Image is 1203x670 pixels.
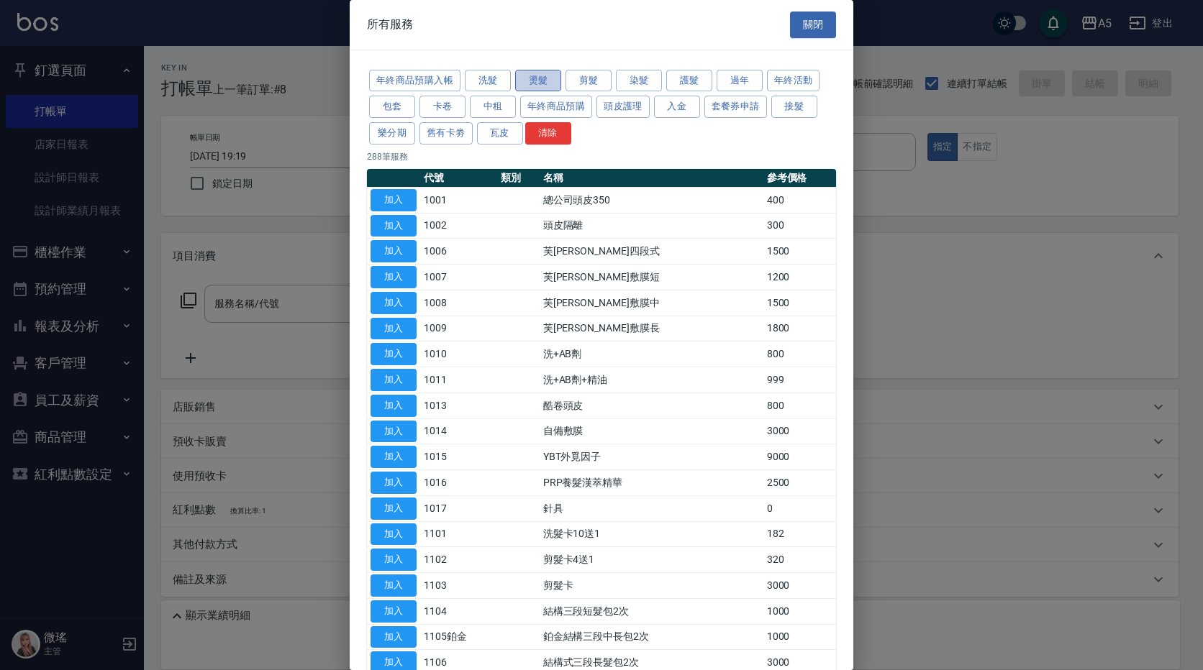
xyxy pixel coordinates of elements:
[596,96,650,118] button: 頭皮護理
[371,395,417,417] button: 加入
[420,265,497,290] td: 1007
[420,624,497,650] td: 1105鉑金
[419,122,473,144] button: 舊有卡劵
[497,169,539,188] th: 類別
[771,96,817,118] button: 接髮
[420,393,497,418] td: 1013
[420,367,497,393] td: 1011
[540,624,763,650] td: 鉑金結構三段中長包2次
[540,239,763,265] td: 芙[PERSON_NAME]四段式
[371,574,417,597] button: 加入
[666,70,712,92] button: 護髮
[540,573,763,599] td: 剪髮卡
[465,70,511,92] button: 洗髮
[540,547,763,573] td: 剪髮卡4送1
[420,598,497,624] td: 1104
[420,341,497,367] td: 1010
[540,495,763,521] td: 針具
[763,521,836,547] td: 182
[369,70,460,92] button: 年終商品預購入帳
[371,318,417,340] button: 加入
[371,266,417,288] button: 加入
[763,624,836,650] td: 1000
[540,418,763,444] td: 自備敷膜
[420,495,497,521] td: 1017
[369,122,415,144] button: 樂分期
[790,12,836,38] button: 關閉
[540,470,763,496] td: PRP養髮漢萃精華
[763,598,836,624] td: 1000
[616,70,662,92] button: 染髮
[367,150,836,163] p: 288 筆服務
[654,96,700,118] button: 入金
[369,96,415,118] button: 包套
[470,96,516,118] button: 中租
[525,122,571,144] button: 清除
[515,70,561,92] button: 燙髮
[371,292,417,314] button: 加入
[566,70,612,92] button: 剪髮
[540,521,763,547] td: 洗髮卡10送1
[371,600,417,623] button: 加入
[420,470,497,496] td: 1016
[717,70,763,92] button: 過年
[763,187,836,213] td: 400
[371,446,417,468] button: 加入
[704,96,767,118] button: 套餐券申請
[763,316,836,341] td: 1800
[420,169,497,188] th: 代號
[540,444,763,470] td: YBT外覓因子
[767,70,820,92] button: 年終活動
[763,265,836,290] td: 1200
[763,341,836,367] td: 800
[420,444,497,470] td: 1015
[763,418,836,444] td: 3000
[763,213,836,239] td: 300
[763,547,836,573] td: 320
[763,169,836,188] th: 參考價格
[371,626,417,648] button: 加入
[540,290,763,316] td: 芙[PERSON_NAME]敷膜中
[540,316,763,341] td: 芙[PERSON_NAME]敷膜長
[371,549,417,571] button: 加入
[367,17,413,32] span: 所有服務
[371,497,417,520] button: 加入
[763,393,836,418] td: 800
[540,367,763,393] td: 洗+AB劑+精油
[420,290,497,316] td: 1008
[371,421,417,443] button: 加入
[763,470,836,496] td: 2500
[420,521,497,547] td: 1101
[420,418,497,444] td: 1014
[371,240,417,262] button: 加入
[540,169,763,188] th: 名稱
[520,96,592,118] button: 年終商品預購
[763,290,836,316] td: 1500
[371,189,417,211] button: 加入
[420,187,497,213] td: 1001
[763,239,836,265] td: 1500
[420,239,497,265] td: 1006
[540,393,763,418] td: 酷卷頭皮
[420,547,497,573] td: 1102
[763,573,836,599] td: 3000
[540,341,763,367] td: 洗+AB劑
[540,213,763,239] td: 頭皮隔離
[371,343,417,365] button: 加入
[477,122,523,144] button: 瓦皮
[371,215,417,237] button: 加入
[763,367,836,393] td: 999
[419,96,466,118] button: 卡卷
[371,472,417,494] button: 加入
[763,495,836,521] td: 0
[540,265,763,290] td: 芙[PERSON_NAME]敷膜短
[371,369,417,391] button: 加入
[371,523,417,546] button: 加入
[420,316,497,341] td: 1009
[540,187,763,213] td: 總公司頭皮350
[420,213,497,239] td: 1002
[763,444,836,470] td: 9000
[540,598,763,624] td: 結構三段短髮包2次
[420,573,497,599] td: 1103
